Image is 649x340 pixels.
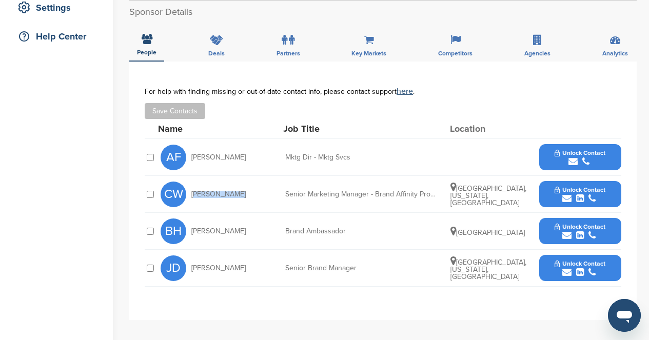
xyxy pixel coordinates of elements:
[542,253,618,284] button: Unlock Contact
[450,124,527,133] div: Location
[602,50,628,56] span: Analytics
[450,228,525,237] span: [GEOGRAPHIC_DATA]
[285,265,439,272] div: Senior Brand Manager
[555,260,605,267] span: Unlock Contact
[285,154,439,161] div: Mktg Dir - Mktg Svcs
[277,50,300,56] span: Partners
[542,216,618,247] button: Unlock Contact
[191,191,246,198] span: [PERSON_NAME]
[285,191,439,198] div: Senior Marketing Manager - Brand Affinity Production
[191,154,246,161] span: [PERSON_NAME]
[542,142,618,173] button: Unlock Contact
[285,228,439,235] div: Brand Ambassador
[351,50,386,56] span: Key Markets
[15,27,103,46] div: Help Center
[145,103,205,119] button: Save Contacts
[555,186,605,193] span: Unlock Contact
[10,25,103,48] a: Help Center
[450,258,526,281] span: [GEOGRAPHIC_DATA], [US_STATE], [GEOGRAPHIC_DATA]
[137,49,156,55] span: People
[450,184,526,207] span: [GEOGRAPHIC_DATA], [US_STATE], [GEOGRAPHIC_DATA]
[555,223,605,230] span: Unlock Contact
[191,265,246,272] span: [PERSON_NAME]
[161,182,186,207] span: CW
[524,50,550,56] span: Agencies
[555,149,605,156] span: Unlock Contact
[608,299,641,332] iframe: Button to launch messaging window
[145,87,621,95] div: For help with finding missing or out-of-date contact info, please contact support .
[438,50,473,56] span: Competitors
[161,218,186,244] span: BH
[283,124,437,133] div: Job Title
[158,124,271,133] div: Name
[542,179,618,210] button: Unlock Contact
[208,50,225,56] span: Deals
[191,228,246,235] span: [PERSON_NAME]
[397,86,413,96] a: here
[161,145,186,170] span: AF
[129,5,637,19] h2: Sponsor Details
[161,255,186,281] span: JD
